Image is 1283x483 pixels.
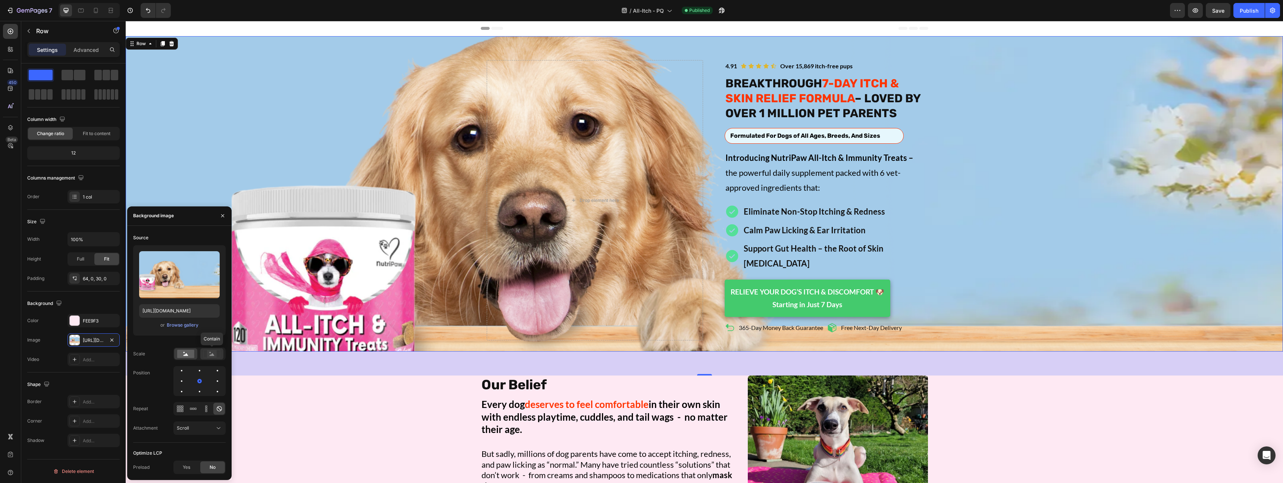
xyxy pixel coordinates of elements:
[139,304,220,318] input: https://example.com/image.jpg
[1240,7,1258,15] div: Publish
[126,21,1283,483] iframe: Design area
[173,421,226,435] button: Scroll
[133,234,148,241] div: Source
[27,398,42,405] div: Border
[27,299,63,309] div: Background
[77,256,84,262] span: Full
[27,465,120,477] button: Delete element
[83,194,118,200] div: 1 col
[83,437,118,444] div: Add...
[600,132,788,171] span: the powerful daily supplement packed with 6 vet-approved ingredients that:
[133,370,150,376] div: Position
[27,115,67,125] div: Column width
[133,350,145,357] div: Scale
[356,449,606,470] strong: mask the symptoms
[27,380,51,390] div: Shape
[133,464,150,471] div: Preload
[647,279,716,288] strong: Starting in Just 7 Days
[7,80,18,85] div: 450
[183,464,190,471] span: Yes
[613,303,697,311] p: 365-Day Money Back Guarantee
[356,377,399,389] span: Every dog
[68,233,119,246] input: Auto
[160,321,165,330] span: or
[600,71,795,99] strong: – LOVED BY OVER 1 MILLION PET PARENTS
[655,40,727,51] p: Over 15,869 itch-free pups
[1233,3,1265,18] button: Publish
[618,202,796,217] p: Calm Paw Licking & Ear Irritation
[355,355,608,374] h2: Our Belief
[6,137,18,143] div: Beta
[630,7,631,15] span: /
[83,275,118,282] div: 64, 0, 30, 0
[27,275,44,282] div: Padding
[356,428,606,470] span: But sadly, millions of dog parents have come to accept itching, redness, and paw licking as “norm...
[104,256,109,262] span: Fit
[166,321,199,329] button: Browse gallery
[27,356,39,363] div: Video
[356,377,602,415] span: in their own skin with endless playtime, cuddles, and tail wags - no matter their age.
[1212,7,1224,14] span: Save
[37,130,64,137] span: Change ratio
[133,450,162,456] div: Optimize LCP
[689,7,710,14] span: Published
[599,259,765,296] a: RELIEVE YOUR DOG’S ITCH & DISCOMFORT 🐶Starting in Just 7 Days
[633,7,664,15] span: All-Itch - PQ
[177,425,189,431] span: Scroll
[27,173,85,183] div: Columns management
[83,337,104,344] div: [URL][DOMAIN_NAME]
[27,317,39,324] div: Color
[133,425,158,431] div: Attachment
[141,3,171,18] div: Undo/Redo
[133,212,174,219] div: Background image
[454,177,493,183] div: Drop element here
[83,418,118,425] div: Add...
[37,46,58,54] p: Settings
[715,303,776,311] p: Free Next-Day Delivery
[27,337,40,343] div: Image
[139,251,220,298] img: preview-image
[210,464,216,471] span: No
[27,217,47,227] div: Size
[83,130,110,137] span: Fit to content
[36,27,100,35] p: Row
[49,6,52,15] p: 7
[9,19,22,26] div: Row
[29,148,118,158] div: 12
[605,111,755,118] span: Formulated For Dogs of All Ages, Breeds, And Sizes
[618,220,796,250] p: Support Gut Health – the Root of Skin [MEDICAL_DATA]
[83,399,118,405] div: Add...
[73,46,99,54] p: Advanced
[167,322,198,328] div: Browse gallery
[1206,3,1230,18] button: Save
[27,418,42,424] div: Corner
[600,40,611,51] p: 4.91
[27,193,40,200] div: Order
[27,236,40,243] div: Width
[3,3,56,18] button: 7
[1258,446,1276,464] div: Open Intercom Messenger
[53,467,94,476] div: Delete element
[618,183,796,198] p: Eliminate Non-Stop Itching & Redness
[83,356,118,363] div: Add...
[399,377,523,389] span: deserves to feel comfortable
[83,318,118,324] div: FEE9F3
[600,132,788,142] strong: Introducing NutriPaw All-Itch & Immunity Treats –
[27,256,41,262] div: Height
[600,56,696,69] strong: BREAKTHROUGH
[27,437,44,444] div: Shadow
[605,267,759,275] strong: RELIEVE YOUR DOG’S ITCH & DISCOMFORT 🐶
[133,405,148,412] div: Repeat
